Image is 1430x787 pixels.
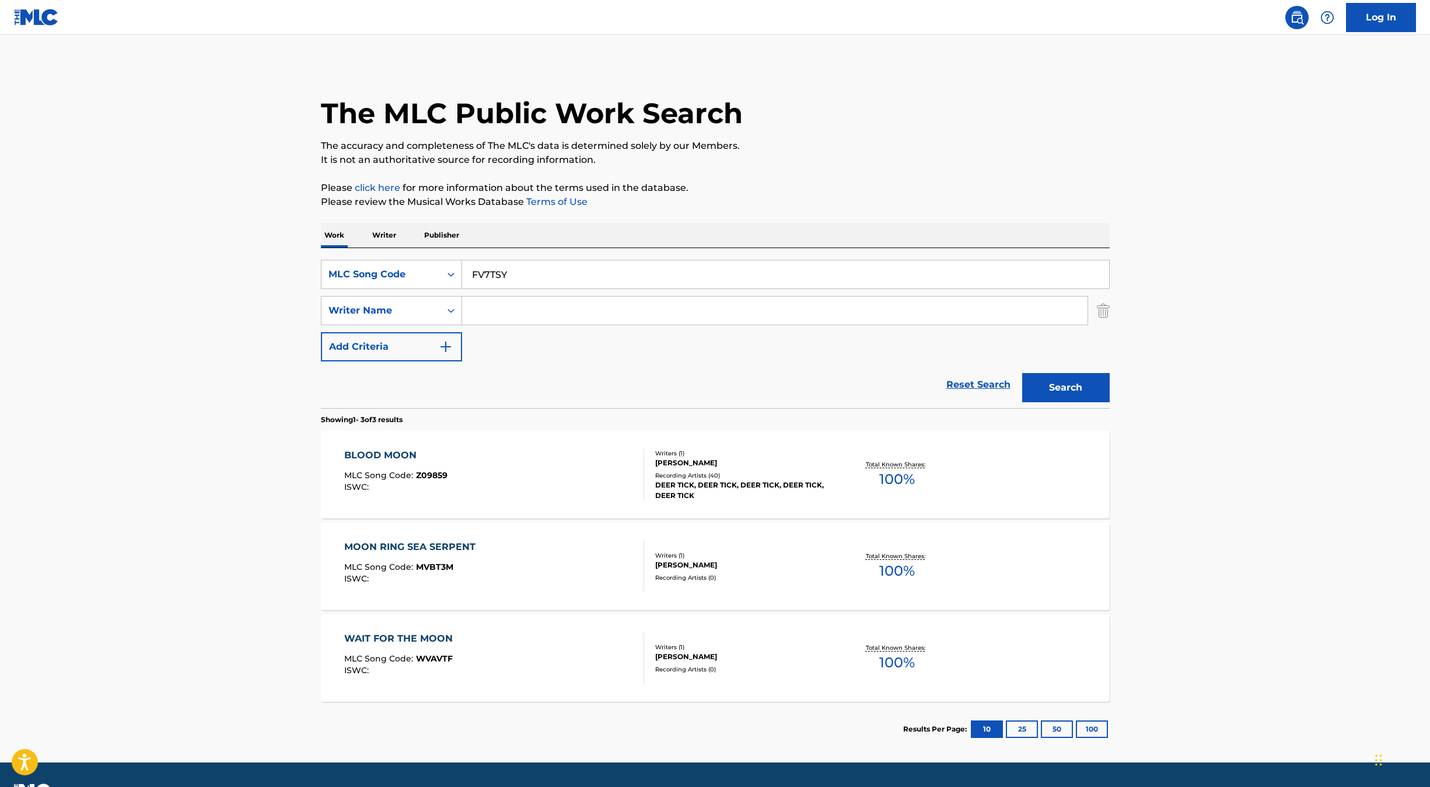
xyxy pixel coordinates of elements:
[344,470,416,480] span: MLC Song Code :
[655,551,831,560] div: Writers ( 1 )
[321,96,743,131] h1: The MLC Public Work Search
[321,181,1110,195] p: Please for more information about the terms used in the database.
[321,195,1110,209] p: Please review the Musical Works Database
[355,182,400,193] a: click here
[655,560,831,570] div: [PERSON_NAME]
[903,724,970,734] p: Results Per Page:
[971,720,1003,738] button: 10
[14,9,59,26] img: MLC Logo
[369,223,400,248] p: Writer
[655,665,831,674] div: Recording Artists ( 0 )
[655,471,831,480] div: Recording Artists ( 40 )
[1290,11,1304,25] img: search
[421,223,463,248] p: Publisher
[321,223,348,248] p: Work
[321,431,1110,518] a: BLOOD MOONMLC Song Code:Z09859ISWC:Writers (1)[PERSON_NAME]Recording Artists (40)DEER TICK, DEER ...
[1375,743,1382,778] div: Drag
[344,573,372,584] span: ISWC :
[866,643,928,652] p: Total Known Shares:
[439,340,453,354] img: 9d2ae6d4665cec9f34b9.svg
[344,632,459,646] div: WAIT FOR THE MOON
[879,469,915,490] span: 100 %
[344,540,481,554] div: MOON RING SEA SERPENT
[1076,720,1108,738] button: 100
[321,139,1110,153] p: The accuracy and completeness of The MLC's data is determined solely by our Members.
[940,372,1016,398] a: Reset Search
[416,562,453,572] span: MVBT3M
[879,560,915,581] span: 100 %
[416,653,453,664] span: WVAVTF
[866,552,928,560] p: Total Known Shares:
[1320,11,1334,25] img: help
[416,470,447,480] span: Z09859
[344,448,447,462] div: BLOOD MOON
[344,562,416,572] span: MLC Song Code :
[321,523,1110,610] a: MOON RING SEA SERPENTMLC Song Code:MVBT3MISWC:Writers (1)[PERSON_NAME]Recording Artists (0)Total ...
[321,332,462,361] button: Add Criteria
[344,482,372,492] span: ISWC :
[328,267,433,281] div: MLC Song Code
[328,304,433,318] div: Writer Name
[655,573,831,582] div: Recording Artists ( 0 )
[655,643,831,652] div: Writers ( 1 )
[321,153,1110,167] p: It is not an authoritative source for recording information.
[344,665,372,675] span: ISWC :
[321,415,403,425] p: Showing 1 - 3 of 3 results
[1097,296,1110,325] img: Delete Criterion
[1346,3,1416,32] a: Log In
[1316,6,1339,29] div: Help
[866,460,928,469] p: Total Known Shares:
[1006,720,1038,738] button: 25
[344,653,416,664] span: MLC Song Code :
[1041,720,1073,738] button: 50
[655,458,831,468] div: [PERSON_NAME]
[655,652,831,662] div: [PERSON_NAME]
[655,480,831,501] div: DEER TICK, DEER TICK, DEER TICK, DEER TICK, DEER TICK
[655,449,831,458] div: Writers ( 1 )
[1022,373,1110,402] button: Search
[524,196,588,207] a: Terms of Use
[321,614,1110,702] a: WAIT FOR THE MOONMLC Song Code:WVAVTFISWC:Writers (1)[PERSON_NAME]Recording Artists (0)Total Know...
[879,652,915,673] span: 100 %
[1285,6,1309,29] a: Public Search
[321,260,1110,408] form: Search Form
[1372,731,1430,787] iframe: Chat Widget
